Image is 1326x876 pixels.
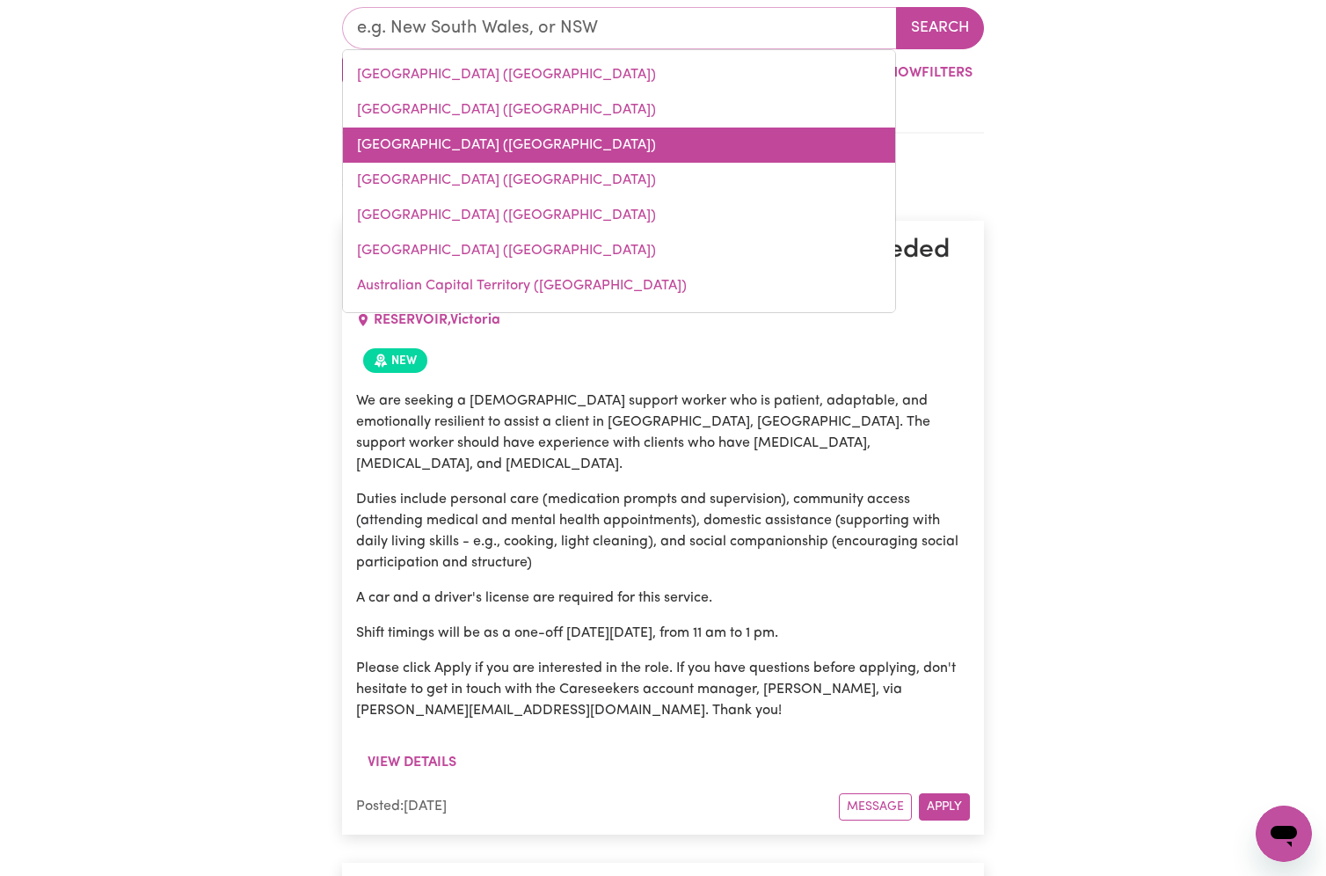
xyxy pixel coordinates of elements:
button: ShowFilters [848,56,984,90]
p: Shift timings will be as a one-off [DATE][DATE], from 11 am to 1 pm. [356,623,970,644]
a: New South Wales (NSW) [343,57,895,92]
button: View details [356,746,468,779]
a: Victoria (VIC) [343,128,895,163]
a: South Australia (SA) [343,198,895,233]
p: Please click Apply if you are interested in the role. If you have questions before applying, don'... [356,658,970,721]
p: A car and a driver's license are required for this service. [356,588,970,609]
p: We are seeking a [DEMOGRAPHIC_DATA] support worker who is patient, adaptable, and emotionally res... [356,391,970,475]
p: Duties include personal care (medication prompts and supervision), community access (attending me... [356,489,970,573]
button: Message [839,793,912,821]
iframe: Button to launch messaging window [1256,806,1312,862]
span: Show [880,66,922,80]
div: menu-options [342,49,896,313]
div: Posted: [DATE] [356,796,839,817]
span: Job posted within the last 30 days [363,348,427,373]
a: Western Australia (WA) [343,92,895,128]
a: Queensland (QLD) [343,163,895,198]
a: Northern Territory (NT) [343,233,895,268]
a: Tasmania (TAS) [343,303,895,339]
button: Apply for this job [919,793,970,821]
input: e.g. New South Wales, or NSW [342,7,897,49]
span: RESERVOIR , Victoria [374,313,500,327]
button: Search [896,7,984,49]
a: Australian Capital Territory (ACT) [343,268,895,303]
